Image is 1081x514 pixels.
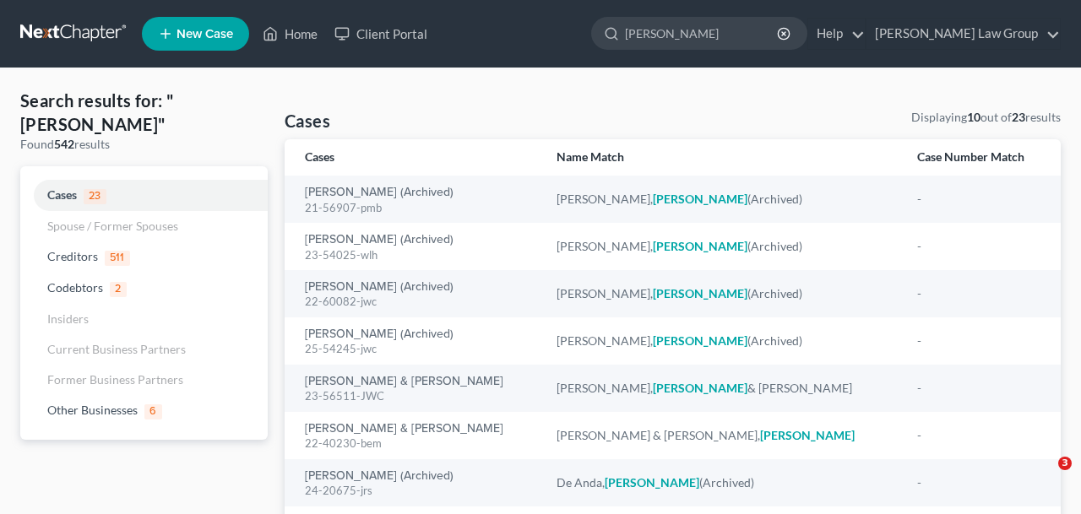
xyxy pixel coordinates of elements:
[760,428,855,442] em: [PERSON_NAME]
[305,281,454,293] a: [PERSON_NAME] (Archived)
[305,294,530,310] div: 22-60082-jwc
[917,427,1040,444] div: -
[305,247,530,263] div: 23-54025-wlh
[967,110,981,124] strong: 10
[653,286,747,300] em: [PERSON_NAME]
[557,474,891,491] div: De Anda, (Archived)
[47,311,89,326] span: Insiders
[20,304,268,334] a: Insiders
[285,139,543,176] th: Cases
[20,89,268,136] h4: Search results for: "[PERSON_NAME]"
[653,333,747,348] em: [PERSON_NAME]
[20,334,268,365] a: Current Business Partners
[84,189,106,204] span: 23
[47,280,103,295] span: Codebtors
[866,19,1060,49] a: [PERSON_NAME] Law Group
[653,381,747,395] em: [PERSON_NAME]
[557,427,891,444] div: [PERSON_NAME] & [PERSON_NAME],
[1024,457,1064,497] iframe: Intercom live chat
[305,436,530,452] div: 22-40230-bem
[557,285,891,302] div: [PERSON_NAME], (Archived)
[305,341,530,357] div: 25-54245-jwc
[557,333,891,349] div: [PERSON_NAME], (Archived)
[305,423,503,435] a: [PERSON_NAME] & [PERSON_NAME]
[20,365,268,395] a: Former Business Partners
[305,187,454,198] a: [PERSON_NAME] (Archived)
[605,475,699,490] em: [PERSON_NAME]
[285,109,330,133] h4: Cases
[47,342,186,356] span: Current Business Partners
[305,376,503,387] a: [PERSON_NAME] & [PERSON_NAME]
[20,273,268,304] a: Codebtors2
[47,219,178,233] span: Spouse / Former Spouses
[20,180,268,211] a: Cases23
[917,333,1040,349] div: -
[105,251,130,266] span: 511
[305,328,454,340] a: [PERSON_NAME] (Archived)
[47,187,77,202] span: Cases
[1012,110,1025,124] strong: 23
[917,285,1040,302] div: -
[557,238,891,255] div: [PERSON_NAME], (Archived)
[653,192,747,206] em: [PERSON_NAME]
[543,139,904,176] th: Name Match
[54,137,74,151] strong: 542
[110,282,127,297] span: 2
[904,139,1061,176] th: Case Number Match
[911,109,1061,126] div: Displaying out of results
[144,404,162,419] span: 6
[47,249,98,263] span: Creditors
[47,372,183,387] span: Former Business Partners
[20,136,268,153] div: Found results
[808,19,865,49] a: Help
[557,380,891,397] div: [PERSON_NAME], & [PERSON_NAME]
[20,395,268,426] a: Other Businesses6
[254,19,326,49] a: Home
[917,191,1040,208] div: -
[557,191,891,208] div: [PERSON_NAME], (Archived)
[20,241,268,273] a: Creditors511
[305,388,530,404] div: 23-56511-JWC
[917,474,1040,491] div: -
[305,200,530,216] div: 21-56907-pmb
[653,239,747,253] em: [PERSON_NAME]
[917,380,1040,397] div: -
[47,403,138,417] span: Other Businesses
[625,18,780,49] input: Search by name...
[326,19,436,49] a: Client Portal
[917,238,1040,255] div: -
[20,211,268,241] a: Spouse / Former Spouses
[177,28,233,41] span: New Case
[305,483,530,499] div: 24-20675-jrs
[305,470,454,482] a: [PERSON_NAME] (Archived)
[305,234,454,246] a: [PERSON_NAME] (Archived)
[1058,457,1072,470] span: 3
